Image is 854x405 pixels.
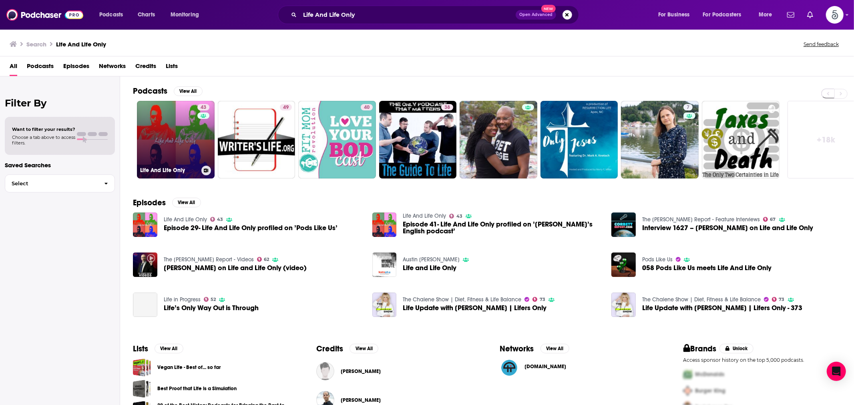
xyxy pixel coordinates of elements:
[211,298,216,301] span: 52
[500,344,534,354] h2: Networks
[201,104,206,112] span: 43
[164,265,307,271] span: [PERSON_NAME] on Life and Life Only (video)
[6,7,83,22] img: Podchaser - Follow, Share and Rate Podcasts
[341,397,381,403] span: [PERSON_NAME]
[687,104,689,112] span: 7
[372,253,397,277] a: Life and Life Only
[316,344,378,354] a: CreditsView All
[519,13,553,17] span: Open Advanced
[680,366,695,383] img: First Pro Logo
[133,253,157,277] img: James Corbett on Life and Life Only (video)
[12,126,75,132] span: Want to filter your results?
[642,265,772,271] span: 058 Pods Like Us meets Life And Life Only
[133,380,151,398] a: Best Proof that Life is a Simulation
[541,344,569,353] button: View All
[300,8,516,21] input: Search podcasts, credits, & more...
[63,60,89,76] a: Episodes
[280,104,292,110] a: 49
[444,104,450,112] span: 38
[137,101,215,178] a: 43Life And Life Only
[403,221,602,235] span: Episode 41- Life And Life Only profiled on ’[PERSON_NAME]’s English podcast’
[611,213,636,237] img: Interview 1627 – James Corbett on Life and Life Only
[683,344,717,354] h2: Brands
[298,101,376,178] a: 40
[611,253,636,277] img: 058 Pods Like Us meets Life And Life Only
[217,218,223,221] span: 43
[133,86,203,96] a: PodcastsView All
[10,60,17,76] a: All
[5,174,115,192] button: Select
[165,8,209,21] button: open menu
[642,305,802,311] a: Life Update with Chalene | Lifers Only - 373
[826,6,844,24] span: Logged in as Spiral5-G2
[642,305,802,311] span: Life Update with [PERSON_NAME] | Lifers Only - 373
[695,371,725,378] span: McDonalds
[316,362,334,380] img: Andrew Bracewell
[372,213,397,237] img: Episode 41- Life And Life Only profiled on ’Luke’s English podcast’
[204,297,216,302] a: 52
[5,181,98,186] span: Select
[140,167,198,174] h3: Life And Life Only
[642,225,813,231] span: Interview 1627 – [PERSON_NAME] on Life and Life Only
[5,97,115,109] h2: Filter By
[827,362,846,381] div: Open Intercom Messenger
[500,359,518,377] img: TWiT.tv logo
[759,9,772,20] span: More
[26,40,46,48] h3: Search
[172,198,201,207] button: View All
[27,60,54,76] a: Podcasts
[166,60,178,76] span: Lists
[164,225,338,231] a: Episode 29- Life And Life Only profiled on ’Pods Like Us’
[525,363,567,370] span: [DOMAIN_NAME]
[210,217,223,222] a: 43
[99,9,123,20] span: Podcasts
[316,359,474,384] button: Andrew BracewellAndrew Bracewell
[403,256,460,263] a: Austin Music Minute
[257,257,269,262] a: 62
[403,221,602,235] a: Episode 41- Life And Life Only profiled on ’Luke’s English podcast’
[826,6,844,24] button: Show profile menu
[753,8,782,21] button: open menu
[532,297,545,302] a: 73
[5,161,115,169] p: Saved Searches
[403,305,547,311] span: Life Update with [PERSON_NAME] | Lifers Only
[772,297,785,302] a: 73
[341,368,381,375] a: Andrew Bracewell
[350,344,378,353] button: View All
[155,344,183,353] button: View All
[133,198,201,208] a: EpisodesView All
[500,344,569,354] a: NetworksView All
[695,387,726,394] span: Burger King
[218,101,295,178] a: 49
[403,305,547,311] a: Life Update with Chalene | Lifers Only
[403,265,456,271] a: Life and Life Only
[500,359,658,377] a: TWiT.tv logo[DOMAIN_NAME]
[456,215,462,218] span: 43
[611,293,636,317] img: Life Update with Chalene | Lifers Only - 373
[379,101,457,178] a: 38
[653,8,700,21] button: open menu
[698,8,753,21] button: open menu
[703,9,741,20] span: For Podcasters
[99,60,126,76] a: Networks
[138,9,155,20] span: Charts
[642,296,761,303] a: The Chalene Show | Diet, Fitness & Life Balance
[157,363,221,372] a: Vegan Life - Best of... so far
[133,344,148,354] h2: Lists
[763,217,776,222] a: 67
[133,198,166,208] h2: Episodes
[642,216,760,223] a: The Corbett Report - Feature Interviews
[164,296,201,303] a: Life in Progress
[784,8,798,22] a: Show notifications dropdown
[174,86,203,96] button: View All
